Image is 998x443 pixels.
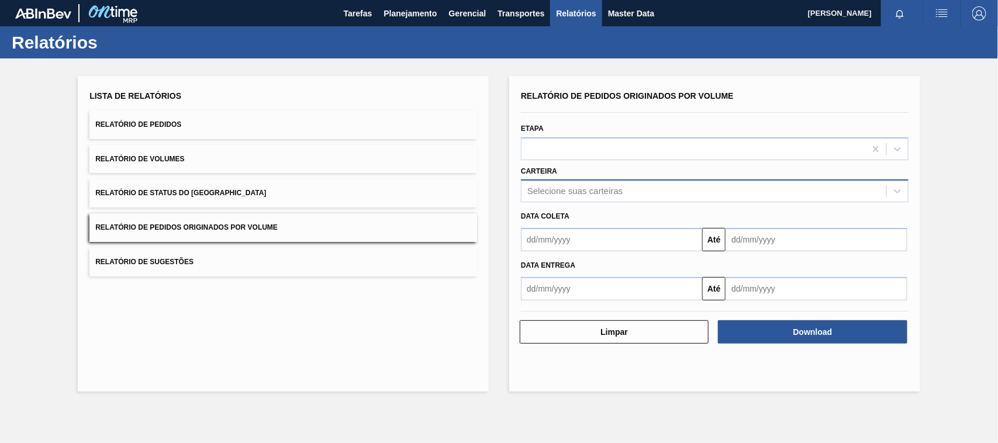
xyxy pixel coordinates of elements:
span: Tarefas [344,6,372,20]
img: userActions [935,6,949,20]
h1: Relatórios [12,36,219,49]
label: Carteira [521,167,557,175]
span: Master Data [608,6,654,20]
span: Lista de Relatórios [89,91,181,101]
button: Limpar [520,320,709,344]
button: Relatório de Status do [GEOGRAPHIC_DATA] [89,179,477,207]
button: Relatório de Volumes [89,145,477,174]
span: Relatório de Status do [GEOGRAPHIC_DATA] [95,189,266,197]
span: Data entrega [521,261,575,269]
div: Selecione suas carteiras [527,186,623,196]
span: Relatório de Sugestões [95,258,194,266]
span: Relatório de Pedidos [95,120,181,129]
button: Relatório de Sugestões [89,248,477,276]
button: Até [702,277,726,300]
span: Relatório de Pedidos Originados por Volume [521,91,734,101]
input: dd/mm/yyyy [521,277,702,300]
span: Relatório de Volumes [95,155,184,163]
input: dd/mm/yyyy [726,228,907,251]
button: Relatório de Pedidos Originados por Volume [89,213,477,242]
label: Etapa [521,124,544,133]
span: Planejamento [384,6,437,20]
span: Relatórios [556,6,596,20]
button: Até [702,228,726,251]
input: dd/mm/yyyy [726,277,907,300]
button: Notificações [881,5,918,22]
span: Relatório de Pedidos Originados por Volume [95,223,278,231]
img: Logout [972,6,986,20]
button: Relatório de Pedidos [89,110,477,139]
input: dd/mm/yyyy [521,228,702,251]
span: Data coleta [521,212,569,220]
img: TNhmsLtSVTkK8tSr43FrP2fwEKptu5GPRR3wAAAABJRU5ErkJggg== [15,8,71,19]
span: Transportes [498,6,544,20]
button: Download [718,320,907,344]
span: Gerencial [449,6,486,20]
